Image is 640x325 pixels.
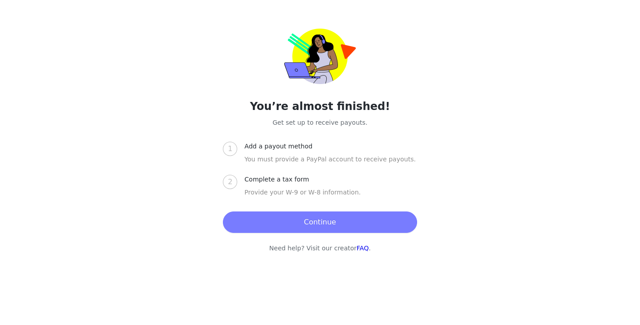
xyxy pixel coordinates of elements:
[244,188,417,208] div: Provide your W-9 or W-8 information.
[175,98,465,114] h2: You’re almost finished!
[357,245,369,252] a: FAQ
[175,118,465,127] p: Get set up to receive payouts.
[244,155,417,175] div: You must provide a PayPal account to receive payouts.
[284,29,356,84] img: trolley-payout-onboarding.png
[228,144,232,153] span: 1
[228,177,232,186] span: 2
[244,142,320,151] div: Add a payout method
[244,175,316,184] div: Complete a tax form
[175,244,465,253] p: Need help? Visit our creator .
[223,211,417,233] button: Continue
